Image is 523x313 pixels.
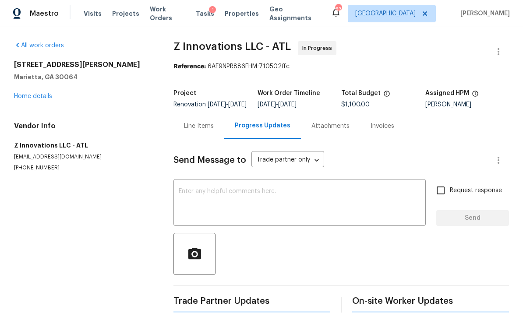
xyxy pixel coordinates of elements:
[225,10,259,18] span: Properties
[341,102,370,108] span: $1,100.00
[341,91,381,97] h5: Total Budget
[383,91,390,102] span: The total cost of line items that have been proposed by Opendoor. This sum includes line items th...
[14,73,152,82] h5: Marietta, GA 30064
[14,43,64,49] a: All work orders
[302,44,336,53] span: In Progress
[258,91,320,97] h5: Work Order Timeline
[150,5,185,23] span: Work Orders
[208,102,247,108] span: -
[235,122,290,130] div: Progress Updates
[335,5,341,14] div: 63
[278,102,297,108] span: [DATE]
[258,102,297,108] span: -
[196,11,214,17] span: Tasks
[173,102,247,108] span: Renovation
[425,102,509,108] div: [PERSON_NAME]
[472,91,479,102] span: The hpm assigned to this work order.
[84,10,102,18] span: Visits
[112,10,139,18] span: Projects
[258,102,276,108] span: [DATE]
[371,122,394,131] div: Invoices
[184,122,214,131] div: Line Items
[355,10,416,18] span: [GEOGRAPHIC_DATA]
[173,297,330,306] span: Trade Partner Updates
[14,154,152,161] p: [EMAIL_ADDRESS][DOMAIN_NAME]
[228,102,247,108] span: [DATE]
[311,122,350,131] div: Attachments
[209,7,216,15] div: 1
[173,63,509,71] div: 6AE9NPR886FHM-710502ffc
[208,102,226,108] span: [DATE]
[173,156,246,165] span: Send Message to
[173,42,291,52] span: Z Innovations LLC - ATL
[14,165,152,172] p: [PHONE_NUMBER]
[14,61,152,70] h2: [STREET_ADDRESS][PERSON_NAME]
[14,94,52,100] a: Home details
[269,5,320,23] span: Geo Assignments
[425,91,469,97] h5: Assigned HPM
[173,64,206,70] b: Reference:
[14,122,152,131] h4: Vendor Info
[173,91,196,97] h5: Project
[30,10,59,18] span: Maestro
[352,297,509,306] span: On-site Worker Updates
[14,141,152,150] h5: Z Innovations LLC - ATL
[450,186,502,196] span: Request response
[457,10,510,18] span: [PERSON_NAME]
[251,154,324,168] div: Trade partner only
